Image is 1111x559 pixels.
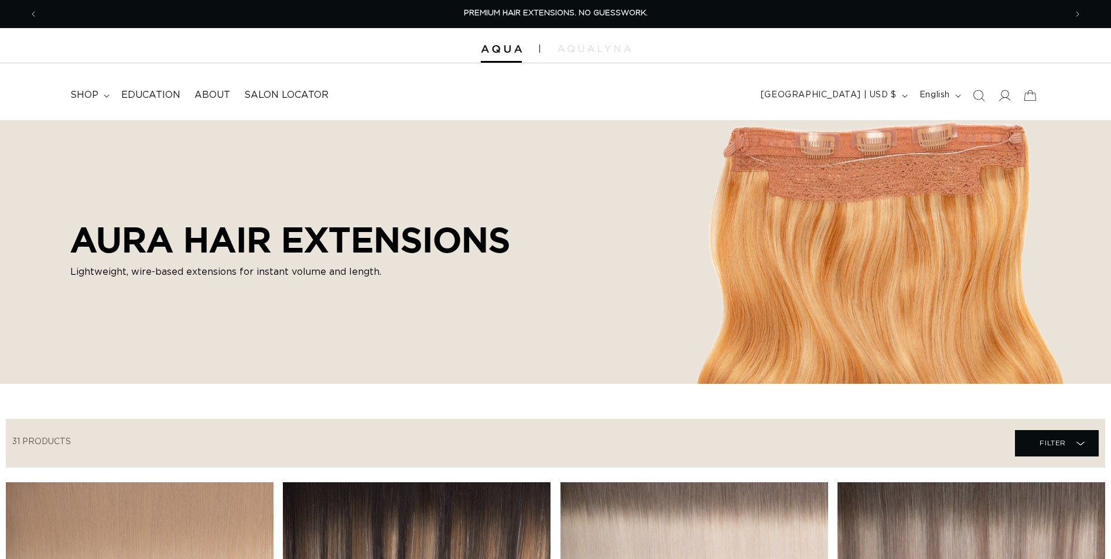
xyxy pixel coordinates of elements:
span: shop [70,89,98,101]
img: aqualyna.com [558,45,631,52]
button: English [912,84,966,107]
button: [GEOGRAPHIC_DATA] | USD $ [754,84,912,107]
h2: AURA HAIR EXTENSIONS [70,219,510,260]
summary: shop [63,82,114,108]
p: Lightweight, wire-based extensions for instant volume and length. [70,265,510,279]
a: Salon Locator [237,82,336,108]
button: Next announcement [1065,3,1091,25]
span: PREMIUM HAIR EXTENSIONS. NO GUESSWORK. [464,9,648,17]
summary: Filter [1015,430,1099,456]
span: [GEOGRAPHIC_DATA] | USD $ [761,89,897,101]
span: Education [121,89,180,101]
img: Aqua Hair Extensions [481,45,522,53]
span: About [194,89,230,101]
summary: Search [966,83,992,108]
a: About [187,82,237,108]
span: English [919,89,950,101]
span: 31 products [12,438,71,446]
button: Previous announcement [20,3,46,25]
span: Filter [1040,432,1066,454]
span: Salon Locator [244,89,329,101]
a: Education [114,82,187,108]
